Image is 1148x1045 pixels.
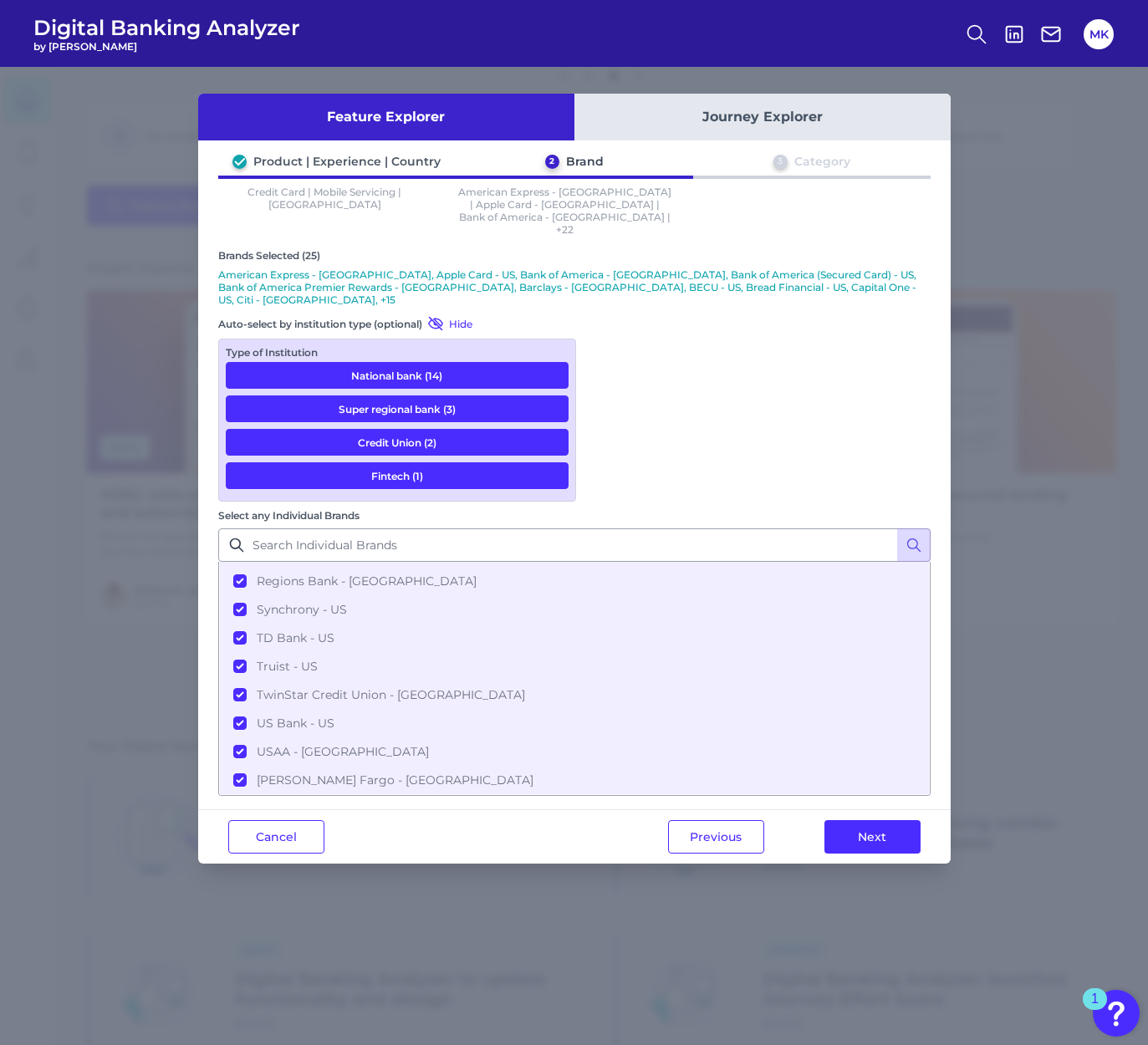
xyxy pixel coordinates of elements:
[228,820,324,854] button: Cancel
[226,362,569,389] button: National bank (14)
[1093,990,1140,1037] button: Open Resource Center, 1 new notification
[220,681,929,709] button: TwinStar Credit Union - [GEOGRAPHIC_DATA]
[773,155,788,169] div: 3
[220,567,929,595] button: Regions Bank - [GEOGRAPHIC_DATA]
[458,186,672,236] p: American Express - [GEOGRAPHIC_DATA] | Apple Card - [GEOGRAPHIC_DATA] | Bank of America - [GEOGRA...
[218,186,432,236] p: Credit Card | Mobile Servicing | [GEOGRAPHIC_DATA]
[1091,999,1099,1021] div: 1
[220,595,929,624] button: Synchrony - US
[218,268,931,306] p: American Express - [GEOGRAPHIC_DATA], Apple Card - US, Bank of America - [GEOGRAPHIC_DATA], Bank ...
[220,737,929,766] button: USAA - [GEOGRAPHIC_DATA]
[566,154,604,169] div: Brand
[257,630,334,645] span: TD Bank - US
[33,40,300,53] span: by [PERSON_NAME]
[824,820,921,854] button: Next
[226,346,569,359] div: Type of Institution
[220,652,929,681] button: Truist - US
[220,709,929,737] button: US Bank - US
[1084,19,1114,49] button: MK
[257,602,347,617] span: Synchrony - US
[218,528,931,562] input: Search Individual Brands
[422,315,472,332] button: Hide
[220,766,929,794] button: [PERSON_NAME] Fargo - [GEOGRAPHIC_DATA]
[257,573,477,589] span: Regions Bank - [GEOGRAPHIC_DATA]
[257,687,525,702] span: TwinStar Credit Union - [GEOGRAPHIC_DATA]
[257,744,429,759] span: USAA - [GEOGRAPHIC_DATA]
[253,154,441,169] div: Product | Experience | Country
[668,820,764,854] button: Previous
[218,315,576,332] div: Auto-select by institution type (optional)
[226,395,569,422] button: Super regional bank (3)
[33,15,300,40] span: Digital Banking Analyzer
[218,509,360,522] label: Select any Individual Brands
[257,659,318,674] span: Truist - US
[226,462,569,489] button: Fintech (1)
[257,716,334,731] span: US Bank - US
[198,94,574,140] button: Feature Explorer
[226,429,569,456] button: Credit Union (2)
[794,154,850,169] div: Category
[574,94,951,140] button: Journey Explorer
[220,624,929,652] button: TD Bank - US
[257,772,533,788] span: [PERSON_NAME] Fargo - [GEOGRAPHIC_DATA]
[545,155,559,169] div: 2
[218,249,931,262] div: Brands Selected (25)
